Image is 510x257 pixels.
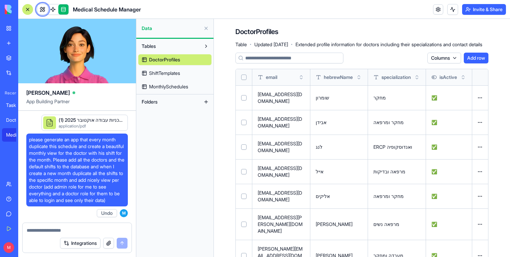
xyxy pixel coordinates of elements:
img: logo [5,5,47,14]
button: Select row [241,95,247,101]
span: · [250,39,252,50]
span: [PERSON_NAME] [26,89,70,97]
button: Add row [464,53,488,63]
span: ✅ [431,221,437,227]
p: ERCP ואנדוסקופיה [373,144,420,150]
span: MonthlySchedules [149,83,188,90]
button: Open menu [475,191,485,202]
div: Medical Schedule Manager [6,132,25,138]
button: Undo [97,209,117,217]
p: אבידן [316,119,362,126]
p: לנג [316,144,362,150]
button: Columns [427,53,461,63]
a: Medical Schedule Manager [2,128,29,142]
button: Tables [138,41,201,52]
span: Medical Schedule Manager [73,5,141,13]
button: Select row [241,144,247,150]
button: Select row [241,169,247,174]
a: Task Manager [2,98,29,112]
p: מחקר ומרפאה [373,119,420,126]
span: ✅ [431,193,437,199]
p: אייל [316,168,362,175]
span: ✅ [431,95,437,101]
span: App Building Partner [26,98,128,110]
button: Select row [241,120,247,125]
span: M [3,242,14,253]
button: Toggle sort [298,74,305,81]
p: אליקים [316,193,362,200]
button: Invite & Share [462,4,506,15]
button: Toggle sort [414,74,420,81]
button: Open menu [475,142,485,152]
div: Task Manager [6,102,25,109]
button: Folders [138,96,201,107]
a: Doctor Shift Scheduler [2,113,29,127]
span: DoctorProfiles [149,56,180,63]
button: Select row [241,222,247,227]
span: Updated [DATE] [254,41,288,48]
button: Select all [241,75,247,80]
p: [EMAIL_ADDRESS][DOMAIN_NAME] [258,140,305,154]
button: Open menu [475,166,485,177]
button: Open menu [475,219,485,230]
p: מחקר ומרפאה [373,193,420,200]
span: ShiftTemplates [149,70,180,77]
span: ✅ [431,119,437,125]
button: Select row [241,194,247,199]
a: DoctorProfiles [138,54,211,65]
p: [EMAIL_ADDRESS][PERSON_NAME][DOMAIN_NAME] [258,214,305,234]
p: מחקר [373,94,420,101]
span: ✅ [431,169,437,174]
span: Folders [142,98,158,105]
span: · [291,39,293,50]
button: Toggle sort [356,74,362,81]
p: מרפאה נשים [373,221,420,228]
div: application/pdf [59,123,125,129]
span: please generate an app that every month duplicate this schedule and create a beautiful monthly vi... [29,136,125,204]
span: email [266,74,277,81]
span: Recent [2,90,16,96]
p: [EMAIL_ADDRESS][DOMAIN_NAME] [258,190,305,203]
button: Integrations [60,238,101,249]
p: [EMAIL_ADDRESS][DOMAIN_NAME] [258,165,305,178]
span: ✅ [431,144,437,150]
a: MonthlySchedules [138,81,211,92]
p: [EMAIL_ADDRESS][DOMAIN_NAME] [258,116,305,129]
p: שומרון [316,94,362,101]
a: ShiftTemplates [138,68,211,79]
div: תכניות עבודה אוקטובר 2025 (1).pdf [59,117,125,123]
button: Toggle sort [460,74,466,81]
span: Tables [142,43,156,50]
button: Open menu [475,117,485,128]
span: specialization [381,74,411,81]
h4: DoctorProfiles [235,27,278,36]
span: Extended profile information for doctors including their specializations and contact details [295,41,482,48]
span: isActive [440,74,457,81]
span: Table [235,41,247,48]
span: M [120,209,128,217]
p: [EMAIL_ADDRESS][DOMAIN_NAME] [258,91,305,105]
button: Open menu [475,92,485,103]
span: Data [142,25,201,32]
p: מרפאה ובדיקות [373,168,420,175]
p: [PERSON_NAME] [316,221,362,228]
span: hebrewName [324,74,353,81]
div: Doctor Shift Scheduler [6,117,25,123]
